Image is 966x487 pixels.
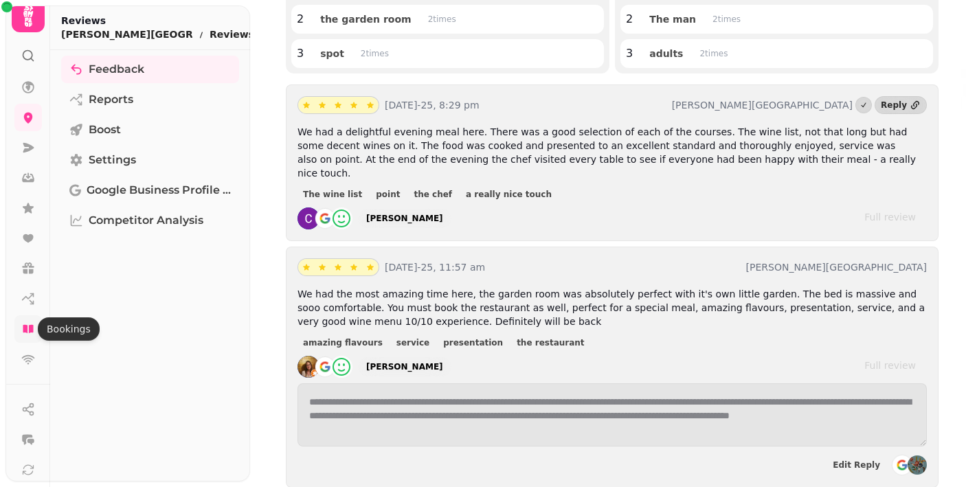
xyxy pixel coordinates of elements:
button: the chef [408,188,458,201]
button: adults [638,45,694,63]
div: Full review [864,210,916,224]
a: Reply [875,96,927,114]
span: service [396,339,429,347]
p: [PERSON_NAME][GEOGRAPHIC_DATA] [672,98,853,112]
p: [DATE]-25, 8:29 pm [385,98,666,112]
a: Full review [853,207,927,227]
p: [PERSON_NAME][GEOGRAPHIC_DATA] [61,27,193,41]
a: Feedback [61,56,239,83]
span: amazing flavours [303,339,383,347]
button: the restaurant [511,336,589,350]
button: the garden room [309,10,423,28]
p: 2 [626,11,633,27]
div: [PERSON_NAME] [366,213,443,224]
span: the chef [414,190,452,199]
span: the restaurant [517,339,584,347]
button: Marked as done [855,97,872,113]
button: spot [309,45,355,63]
button: star [298,259,315,275]
button: point [370,188,405,201]
img: go-emblem@2x.png [314,207,336,229]
span: Google Business Profile (Beta) [87,182,231,199]
div: [PERSON_NAME] [366,361,443,372]
a: Full review [853,356,927,375]
img: ACg8ocLGcI9aa2E3bG8C5f98E6EcSTazGfYlZxbDTS6O0epJDe3iYg=s128-c0x00000000-cc-rp-mo [297,207,319,229]
span: Settings [89,152,136,168]
span: Edit Reply [833,461,880,469]
button: The man [638,10,707,28]
a: Google Business Profile (Beta) [61,177,239,204]
a: Boost [61,116,239,144]
span: Competitor Analysis [89,212,203,229]
span: We had the most amazing time here, the garden room was absolutely perfect with it's own little ga... [297,288,925,327]
div: Full review [864,359,916,372]
button: star [314,97,330,113]
p: 2 time s [428,14,456,25]
p: 2 time s [699,48,728,59]
img: go-emblem@2x.png [314,356,336,378]
button: Reviews [210,27,265,41]
p: 2 time s [712,14,741,25]
span: We had a delightful evening meal here. There was a good selection of each of the courses. The win... [297,126,916,179]
img: aHR0cHM6Ly9maWxlcy5zdGFtcGVkZS5haS9mMTYzZmY2Mi0yMTE2LTExZWMtYmQ2Ni0wYTU4YTlmZWFjMDIvbWVkaWEvNGY1O... [908,455,927,475]
h2: Reviews [61,14,265,27]
img: ALV-UjVyzu9Pm3zUgBw-e3keHTNpWf2cS0buzvRw0hG6oHdnbDLqW5xF=s120-c-rp-mo-ba4-br100 [297,356,319,378]
button: amazing flavours [297,336,388,350]
span: presentation [443,339,503,347]
button: star [330,259,346,275]
span: The wine list [303,190,362,199]
a: Competitor Analysis [61,207,239,234]
p: [PERSON_NAME][GEOGRAPHIC_DATA] [746,260,927,274]
span: Boost [89,122,121,138]
a: [PERSON_NAME] [358,209,451,228]
p: [DATE]-25, 11:57 am [385,260,741,274]
span: Feedback [89,61,144,78]
nav: breadcrumb [61,27,265,41]
p: 3 [626,45,633,62]
span: a really nice touch [466,190,552,199]
a: Reports [61,86,239,113]
button: star [298,97,315,113]
button: star [314,259,330,275]
a: [PERSON_NAME] [358,357,451,376]
p: 2 time s [361,48,389,59]
button: star [362,97,379,113]
button: presentation [438,336,508,350]
div: Reply [881,100,907,111]
span: point [376,190,400,199]
span: the garden room [320,14,412,24]
span: Reports [89,91,133,108]
button: service [391,336,435,350]
img: go-emblem@2x.png [891,454,913,476]
p: 3 [297,45,304,62]
span: The man [649,14,696,24]
button: a really nice touch [460,188,557,201]
button: star [362,259,379,275]
div: Bookings [38,317,100,341]
span: spot [320,49,344,58]
button: star [346,97,362,113]
span: adults [649,49,683,58]
button: The wine list [297,188,368,201]
button: Edit Reply [827,458,886,472]
a: Settings [61,146,239,174]
button: star [346,259,362,275]
button: star [330,97,346,113]
p: 2 [297,11,304,27]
